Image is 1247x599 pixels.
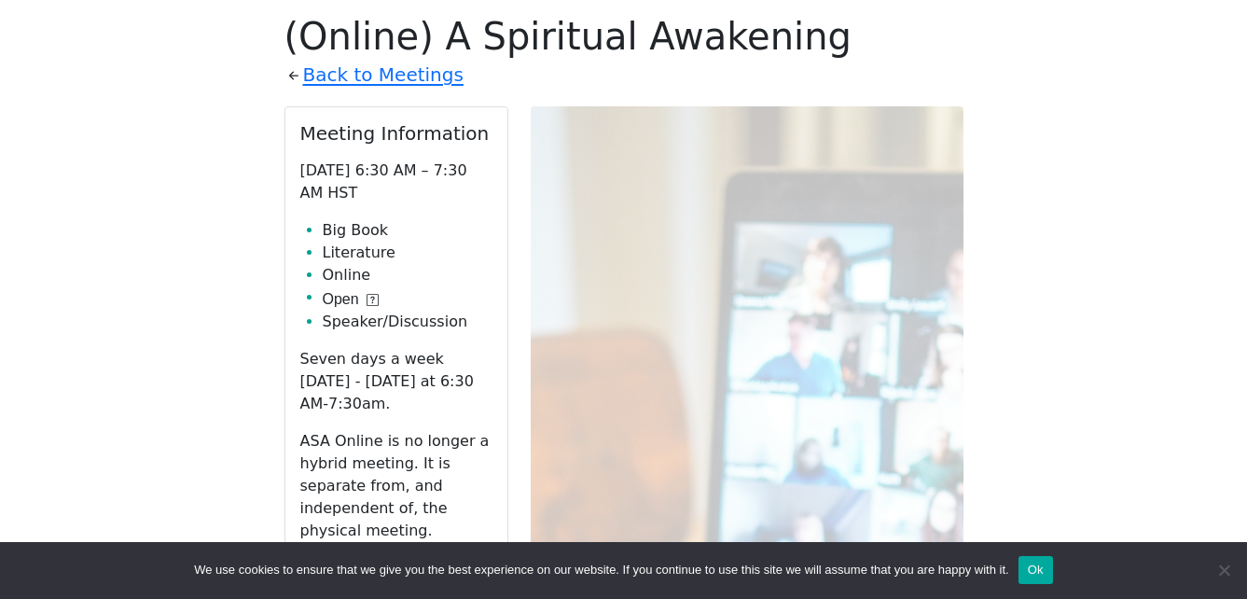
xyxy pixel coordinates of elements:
[300,430,492,542] p: ASA Online is no longer a hybrid meeting. It is separate from, and independent of, the physical m...
[323,288,379,311] button: Open
[300,122,492,145] h2: Meeting Information
[284,14,963,59] h1: (Online) A Spiritual Awakening
[300,160,492,204] p: [DATE] 6:30 AM – 7:30 AM HST
[1018,556,1053,584] button: Ok
[300,348,492,415] p: Seven days a week [DATE] - [DATE] at 6:30 AM-7:30am.
[194,561,1008,579] span: We use cookies to ensure that we give you the best experience on our website. If you continue to ...
[1214,561,1233,579] span: No
[323,219,492,242] li: Big Book
[323,264,492,286] li: Online
[323,242,492,264] li: Literature
[323,288,359,311] span: Open
[303,59,464,91] a: Back to Meetings
[323,311,492,333] li: Speaker/Discussion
